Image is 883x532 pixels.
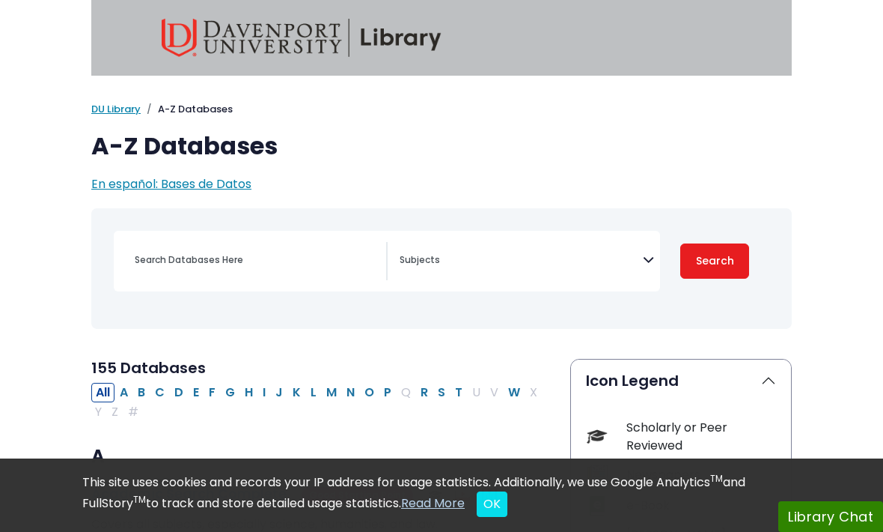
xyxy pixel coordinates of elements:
button: Filter Results T [450,383,467,402]
h3: A [91,446,552,468]
button: Filter Results O [360,383,379,402]
button: Filter Results P [379,383,396,402]
button: Filter Results A [115,383,132,402]
button: Filter Results J [271,383,287,402]
nav: breadcrumb [91,102,792,117]
a: DU Library [91,102,141,116]
li: A-Z Databases [141,102,233,117]
button: Close [477,492,507,517]
button: Filter Results M [322,383,341,402]
img: Davenport University Library [162,19,441,57]
div: This site uses cookies and records your IP address for usage statistics. Additionally, we use Goo... [82,474,801,517]
button: Filter Results R [416,383,433,402]
button: All [91,383,114,402]
span: 155 Databases [91,357,206,378]
a: En español: Bases de Datos [91,175,251,193]
button: Filter Results H [240,383,257,402]
button: Filter Results N [342,383,359,402]
h1: A-Z Databases [91,132,792,160]
button: Filter Results D [170,383,188,402]
button: Filter Results G [221,383,239,402]
div: Scholarly or Peer Reviewed [626,419,776,455]
textarea: Search [400,256,643,267]
div: Alpha-list to filter by first letter of database name [91,384,543,420]
button: Filter Results I [258,383,270,402]
button: Filter Results E [189,383,204,402]
button: Submit for Search Results [680,244,749,279]
button: Library Chat [778,501,883,532]
button: Icon Legend [571,360,791,402]
sup: TM [133,493,146,506]
button: Filter Results L [306,383,321,402]
nav: Search filters [91,208,792,329]
sup: TM [710,472,723,485]
button: Filter Results W [504,383,525,402]
button: Filter Results F [204,383,220,402]
img: Icon Scholarly or Peer Reviewed [587,426,607,447]
button: Filter Results B [133,383,150,402]
input: Search database by title or keyword [126,250,386,271]
button: Filter Results K [288,383,305,402]
button: Filter Results C [150,383,169,402]
button: Filter Results S [433,383,450,402]
a: Read More [401,495,465,512]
